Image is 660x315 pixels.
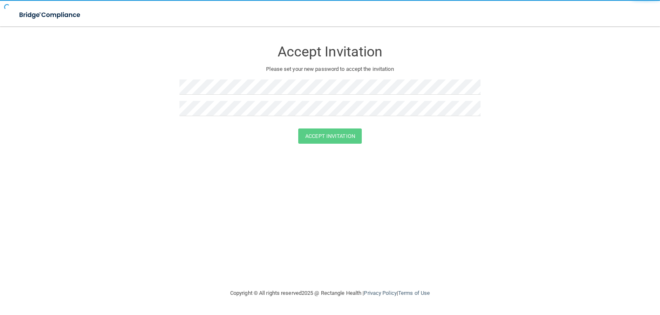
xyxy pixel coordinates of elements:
[179,44,481,59] h3: Accept Invitation
[179,280,481,306] div: Copyright © All rights reserved 2025 @ Rectangle Health | |
[298,128,362,144] button: Accept Invitation
[364,290,396,296] a: Privacy Policy
[398,290,430,296] a: Terms of Use
[12,7,88,23] img: bridge_compliance_login_screen.278c3ca4.svg
[186,64,474,74] p: Please set your new password to accept the invitation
